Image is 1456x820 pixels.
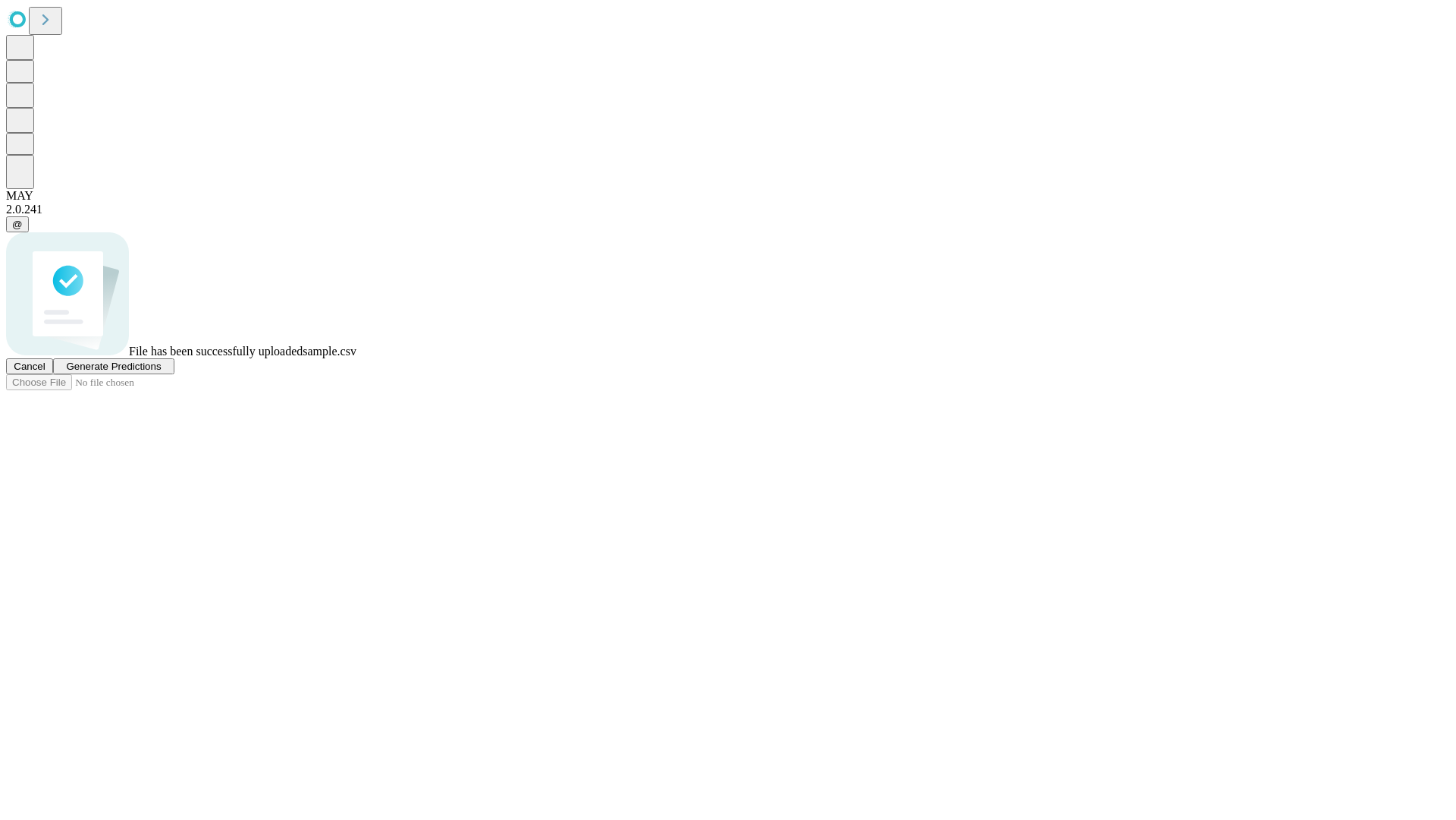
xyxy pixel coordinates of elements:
span: Generate Predictions [66,361,161,372]
span: Cancel [14,361,45,372]
span: File has been successfully uploaded [129,345,303,358]
div: MAY [6,189,1450,203]
button: @ [6,216,29,232]
div: 2.0.241 [6,203,1450,216]
span: sample.csv [303,345,356,358]
button: Generate Predictions [53,358,174,374]
span: @ [12,219,23,230]
button: Cancel [6,358,53,374]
